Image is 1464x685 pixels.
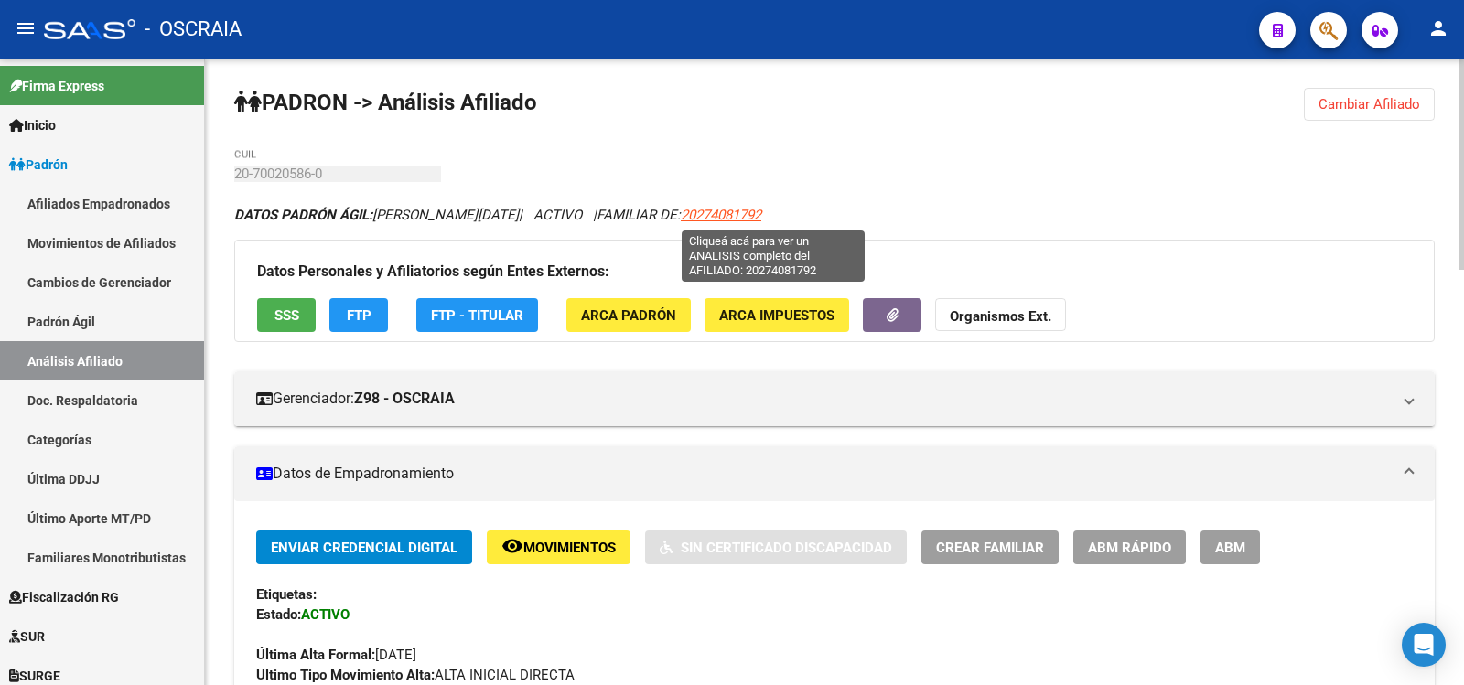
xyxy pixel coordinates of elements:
button: ARCA Impuestos [705,298,849,332]
span: FTP [347,307,371,324]
mat-panel-title: Datos de Empadronamiento [256,464,1391,484]
button: SSS [257,298,316,332]
button: ABM [1200,530,1260,564]
strong: ACTIVO [301,606,350,623]
span: 20274081792 [681,207,761,223]
span: FAMILIAR DE: [597,207,761,223]
span: Sin Certificado Discapacidad [681,540,892,556]
strong: Última Alta Formal: [256,647,375,663]
span: Firma Express [9,76,104,96]
span: Enviar Credencial Digital [271,540,457,556]
button: Movimientos [487,530,630,564]
mat-panel-title: Gerenciador: [256,389,1391,409]
strong: Organismos Ext. [950,308,1051,325]
span: Padrón [9,155,68,175]
div: Open Intercom Messenger [1402,623,1446,667]
mat-icon: person [1427,17,1449,39]
button: Crear Familiar [921,530,1059,564]
i: | ACTIVO | [234,207,761,223]
mat-expansion-panel-header: Datos de Empadronamiento [234,446,1435,501]
button: Organismos Ext. [935,298,1066,332]
strong: DATOS PADRÓN ÁGIL: [234,207,372,223]
strong: Etiquetas: [256,586,317,603]
mat-icon: menu [15,17,37,39]
h3: Datos Personales y Afiliatorios según Entes Externos: [257,259,1412,284]
span: - OSCRAIA [145,9,242,49]
strong: Ultimo Tipo Movimiento Alta: [256,667,435,683]
strong: PADRON -> Análisis Afiliado [234,90,537,115]
button: Sin Certificado Discapacidad [645,530,907,564]
span: Inicio [9,115,56,135]
span: ARCA Impuestos [719,307,834,324]
span: SSS [274,307,299,324]
span: ABM Rápido [1088,540,1171,556]
mat-expansion-panel-header: Gerenciador:Z98 - OSCRAIA [234,371,1435,426]
span: FTP - Titular [431,307,523,324]
span: [DATE] [256,647,416,663]
span: Cambiar Afiliado [1319,96,1420,112]
button: ARCA Padrón [566,298,691,332]
strong: Estado: [256,606,301,623]
button: Enviar Credencial Digital [256,530,472,564]
span: Crear Familiar [936,540,1044,556]
button: FTP [329,298,388,332]
button: ABM Rápido [1073,530,1186,564]
span: ALTA INICIAL DIRECTA [256,667,575,683]
span: ARCA Padrón [581,307,676,324]
span: [PERSON_NAME][DATE] [234,207,519,223]
strong: Z98 - OSCRAIA [354,389,455,409]
button: Cambiar Afiliado [1304,88,1435,121]
mat-icon: remove_red_eye [501,535,523,557]
span: ABM [1215,540,1245,556]
span: Fiscalización RG [9,587,119,607]
button: FTP - Titular [416,298,538,332]
span: SUR [9,626,45,647]
span: Movimientos [523,540,616,556]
